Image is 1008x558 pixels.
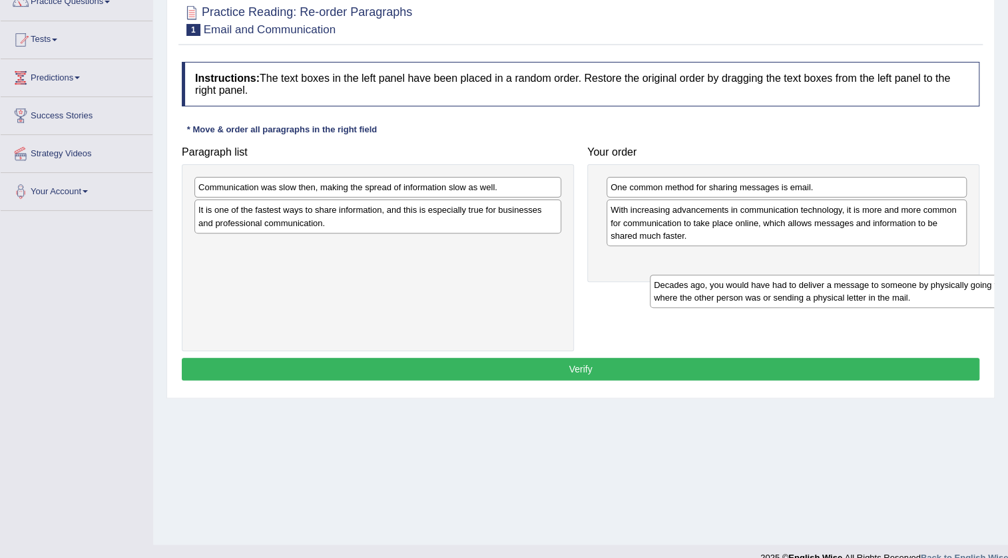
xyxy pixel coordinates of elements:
[607,200,967,245] div: With increasing advancements in communication technology, it is more and more common for communic...
[182,358,979,380] button: Verify
[587,146,979,158] h4: Your order
[182,62,979,106] h4: The text boxes in the left panel have been placed in a random order. Restore the original order b...
[194,200,561,233] div: It is one of the fastest ways to share information, and this is especially true for businesses an...
[182,3,412,36] h2: Practice Reading: Re-order Paragraphs
[182,146,574,158] h4: Paragraph list
[195,72,260,84] b: Instructions:
[607,177,967,198] div: One common method for sharing messages is email.
[204,23,336,36] small: Email and Communication
[1,97,152,130] a: Success Stories
[182,123,382,136] div: * Move & order all paragraphs in the right field
[1,135,152,168] a: Strategy Videos
[1,173,152,206] a: Your Account
[1,21,152,55] a: Tests
[186,24,200,36] span: 1
[194,177,561,198] div: Communication was slow then, making the spread of information slow as well.
[1,59,152,92] a: Predictions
